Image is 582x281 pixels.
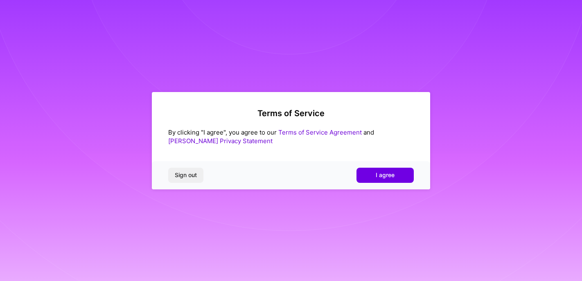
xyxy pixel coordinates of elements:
[168,168,203,182] button: Sign out
[168,108,414,118] h2: Terms of Service
[356,168,414,182] button: I agree
[175,171,197,179] span: Sign out
[168,128,414,145] div: By clicking "I agree", you agree to our and
[168,137,273,145] a: [PERSON_NAME] Privacy Statement
[278,128,362,136] a: Terms of Service Agreement
[376,171,395,179] span: I agree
